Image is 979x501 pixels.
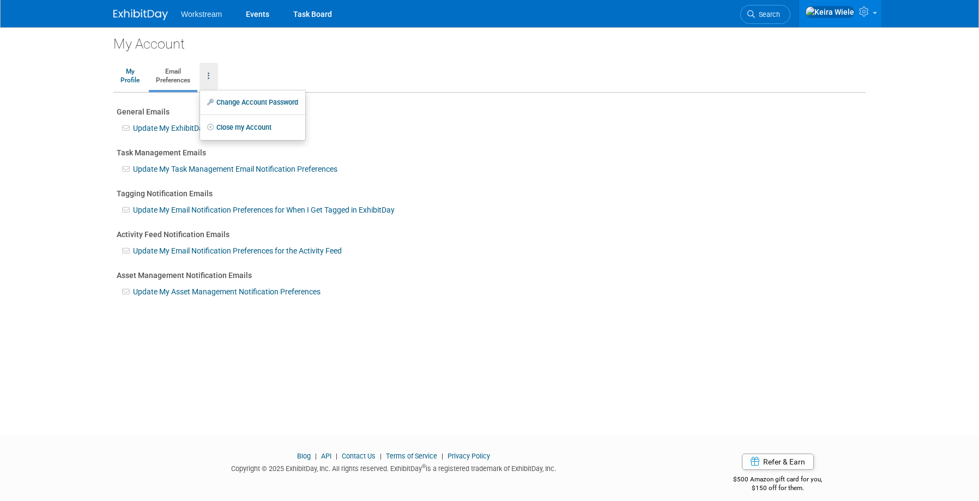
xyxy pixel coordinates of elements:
[181,10,222,19] span: Workstream
[386,452,437,460] a: Terms of Service
[133,246,342,255] a: Update My Email Notification Preferences for the Activity Feed
[133,206,395,214] a: Update My Email Notification Preferences for When I Get Tagged in ExhibitDay
[149,63,197,90] a: EmailPreferences
[200,119,305,136] a: Close my Account
[805,6,855,18] img: Keira Wiele
[117,229,862,240] div: Activity Feed Notification Emails
[690,468,866,493] div: $500 Amazon gift card for you,
[377,452,384,460] span: |
[133,287,321,296] a: Update My Asset Management Notification Preferences
[333,452,340,460] span: |
[117,188,862,199] div: Tagging Notification Emails
[117,270,862,281] div: Asset Management Notification Emails
[113,27,866,53] div: My Account
[117,147,862,158] div: Task Management Emails
[113,461,674,474] div: Copyright © 2025 ExhibitDay, Inc. All rights reserved. ExhibitDay is a registered trademark of Ex...
[742,454,814,470] a: Refer & Earn
[321,452,331,460] a: API
[133,165,337,173] a: Update My Task Management Email Notification Preferences
[448,452,490,460] a: Privacy Policy
[297,452,311,460] a: Blog
[740,5,790,24] a: Search
[200,94,305,111] a: Change Account Password
[342,452,376,460] a: Contact Us
[117,106,862,117] div: General Emails
[439,452,446,460] span: |
[422,463,426,469] sup: ®
[133,124,297,132] a: Update My ExhibitDay General Email Preferences
[113,9,168,20] img: ExhibitDay
[312,452,319,460] span: |
[113,63,147,90] a: MyProfile
[690,484,866,493] div: $150 off for them.
[755,10,780,19] span: Search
